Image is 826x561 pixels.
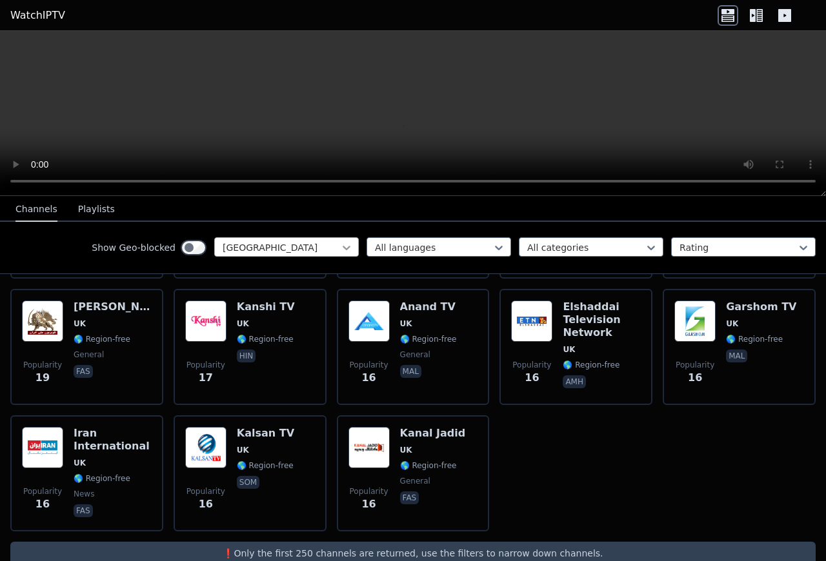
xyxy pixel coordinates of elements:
[511,300,552,342] img: Elshaddai Television Network
[563,344,575,355] span: UK
[350,486,388,497] span: Popularity
[400,476,430,486] span: general
[237,334,294,344] span: 🌎 Region-free
[563,360,619,370] span: 🌎 Region-free
[400,491,419,504] p: fas
[726,334,783,344] span: 🌎 Region-free
[15,547,811,560] p: ❗️Only the first 250 channels are returned, use the filters to narrow down channels.
[400,334,457,344] span: 🌎 Region-free
[674,300,716,342] img: Garshom TV
[563,300,641,339] h6: Elshaddai Television Network
[400,365,421,378] p: mal
[400,460,457,471] span: 🌎 Region-free
[74,365,93,378] p: fas
[237,460,294,471] span: 🌎 Region-free
[237,476,259,489] p: som
[186,360,225,370] span: Popularity
[237,319,249,329] span: UK
[185,300,227,342] img: Kanshi TV
[185,427,227,468] img: Kalsan TV
[74,349,104,360] span: general
[348,427,390,468] img: Kanal Jadid
[35,497,50,512] span: 16
[726,319,738,329] span: UK
[74,458,86,468] span: UK
[400,427,466,440] h6: Kanal Jadid
[35,370,50,386] span: 19
[74,473,130,484] span: 🌎 Region-free
[23,360,62,370] span: Popularity
[74,334,130,344] span: 🌎 Region-free
[726,300,796,313] h6: Garshom TV
[400,300,457,313] h6: Anand TV
[237,300,295,313] h6: Kanshi TV
[726,349,747,362] p: mal
[22,300,63,342] img: Simaye Azadi
[688,370,702,386] span: 16
[199,370,213,386] span: 17
[361,497,376,512] span: 16
[237,349,256,362] p: hin
[10,8,65,23] a: WatchIPTV
[74,319,86,329] span: UK
[23,486,62,497] span: Popularity
[350,360,388,370] span: Popularity
[78,197,115,222] button: Playlists
[400,349,430,360] span: general
[400,445,412,455] span: UK
[237,445,249,455] span: UK
[400,319,412,329] span: UK
[15,197,57,222] button: Channels
[361,370,376,386] span: 16
[676,360,714,370] span: Popularity
[237,427,294,440] h6: Kalsan TV
[348,300,390,342] img: Anand TV
[74,427,152,453] h6: Iran International
[525,370,539,386] span: 16
[563,375,586,388] p: amh
[199,497,213,512] span: 16
[186,486,225,497] span: Popularity
[512,360,551,370] span: Popularity
[22,427,63,468] img: Iran International
[74,489,94,499] span: news
[74,504,93,517] p: fas
[92,241,176,254] label: Show Geo-blocked
[74,300,152,313] h6: [PERSON_NAME]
